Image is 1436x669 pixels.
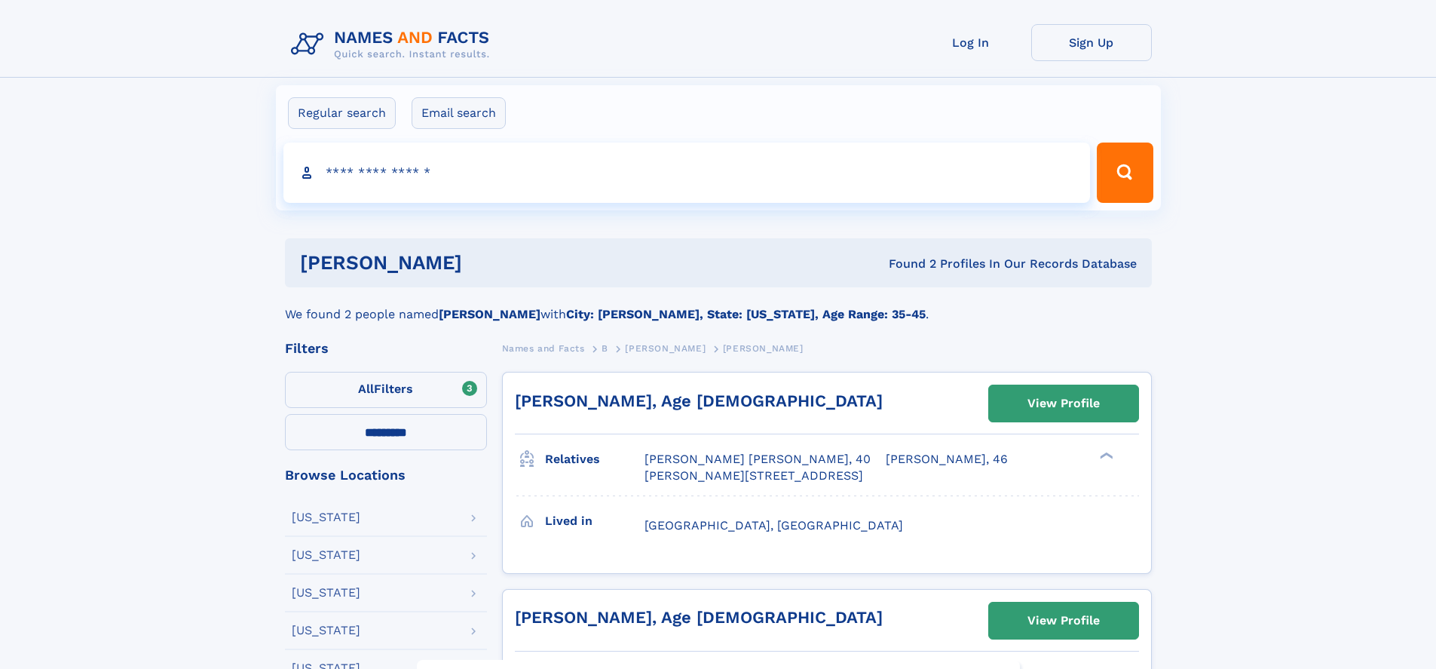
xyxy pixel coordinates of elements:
[1096,451,1114,461] div: ❯
[412,97,506,129] label: Email search
[645,468,863,484] a: [PERSON_NAME][STREET_ADDRESS]
[300,253,675,272] h1: [PERSON_NAME]
[292,549,360,561] div: [US_STATE]
[675,256,1137,272] div: Found 2 Profiles In Our Records Database
[292,587,360,599] div: [US_STATE]
[545,508,645,534] h3: Lived in
[625,339,706,358] a: [PERSON_NAME]
[502,339,585,358] a: Names and Facts
[989,385,1138,422] a: View Profile
[625,343,706,354] span: [PERSON_NAME]
[545,447,645,472] h3: Relatives
[515,608,883,627] a: [PERSON_NAME], Age [DEMOGRAPHIC_DATA]
[645,518,903,532] span: [GEOGRAPHIC_DATA], [GEOGRAPHIC_DATA]
[911,24,1031,61] a: Log In
[292,625,360,637] div: [US_STATE]
[723,343,804,354] span: [PERSON_NAME]
[285,468,487,482] div: Browse Locations
[1027,603,1100,638] div: View Profile
[285,287,1152,324] div: We found 2 people named with .
[1027,386,1100,421] div: View Profile
[285,342,487,355] div: Filters
[439,307,540,321] b: [PERSON_NAME]
[645,451,871,468] a: [PERSON_NAME] [PERSON_NAME], 40
[285,24,502,65] img: Logo Names and Facts
[292,511,360,523] div: [US_STATE]
[1031,24,1152,61] a: Sign Up
[358,382,374,396] span: All
[283,143,1091,203] input: search input
[886,451,1008,468] a: [PERSON_NAME], 46
[285,372,487,408] label: Filters
[602,343,608,354] span: B
[989,603,1138,639] a: View Profile
[515,391,883,410] a: [PERSON_NAME], Age [DEMOGRAPHIC_DATA]
[602,339,608,358] a: B
[566,307,926,321] b: City: [PERSON_NAME], State: [US_STATE], Age Range: 35-45
[1097,143,1153,203] button: Search Button
[288,97,396,129] label: Regular search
